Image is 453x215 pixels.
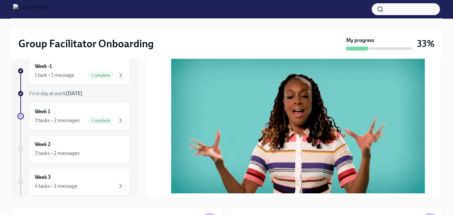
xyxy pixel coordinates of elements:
h6: Week -1 [35,63,52,70]
strong: My progress [346,37,374,44]
div: 3 tasks • 2 messages [35,150,80,157]
h6: Week 2 [35,141,50,148]
div: 3 tasks • 2 messages [35,117,80,124]
a: Week -11 task • 1 messageComplete [17,57,130,85]
a: Week 13 tasks • 2 messagesComplete [17,102,130,130]
h3: 33% [417,38,435,50]
a: Week 23 tasks • 2 messages [17,135,130,163]
strong: [DATE] [66,90,83,97]
button: Zoom image [171,51,425,193]
div: 1 task • 1 message [35,72,74,79]
h2: Group Facilitator Onboarding [18,37,154,50]
a: First day at work[DATE] [17,90,130,97]
img: CharlieHealth [13,4,49,14]
div: 4 tasks • 1 message [35,183,77,190]
h6: Week 3 [35,174,51,181]
span: Complete [88,73,114,78]
h6: Week 1 [35,108,50,115]
a: Week 34 tasks • 1 message [17,168,130,196]
span: First day at work [29,90,83,97]
span: Complete [88,118,114,123]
